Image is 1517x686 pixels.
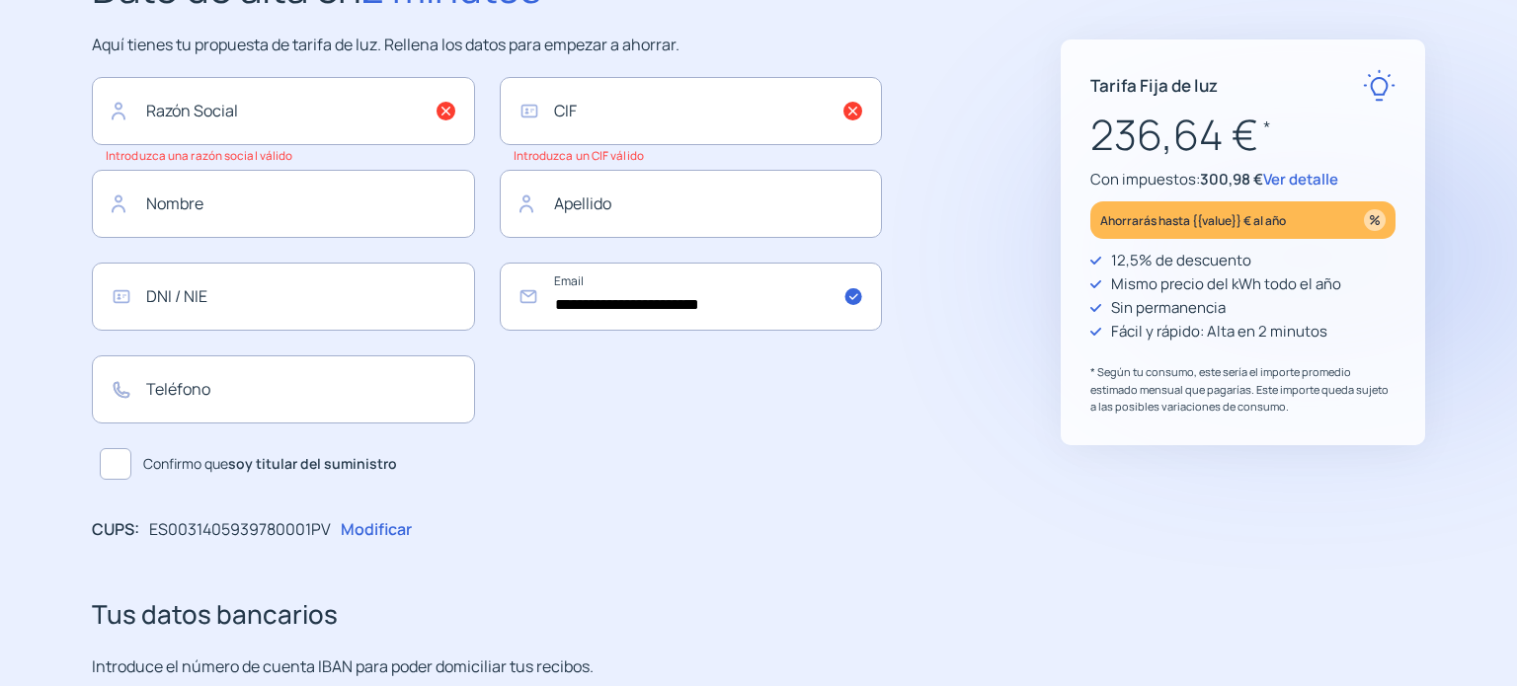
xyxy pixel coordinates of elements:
p: Mismo precio del kWh todo el año [1111,272,1341,296]
p: Con impuestos: [1090,168,1396,191]
b: soy titular del suministro [228,454,397,473]
p: Ahorrarás hasta {{value}} € al año [1100,209,1286,232]
p: Modificar [341,517,412,543]
p: Aquí tienes tu propuesta de tarifa de luz. Rellena los datos para empezar a ahorrar. [92,33,882,58]
small: Introduzca un CIF válido [514,148,644,163]
span: Ver detalle [1263,169,1338,190]
img: rate-E.svg [1363,69,1396,102]
p: Fácil y rápido: Alta en 2 minutos [1111,320,1327,343]
h3: Tus datos bancarios [92,594,882,636]
span: Confirmo que [143,453,397,475]
p: CUPS: [92,517,139,543]
span: 300,98 € [1200,169,1263,190]
p: Sin permanencia [1111,296,1226,320]
img: percentage_icon.svg [1364,209,1386,231]
small: Introduzca una razón social válido [106,148,292,163]
p: 12,5% de descuento [1111,249,1251,272]
p: Tarifa Fija de luz [1090,72,1218,99]
p: ES0031405939780001PV [149,517,331,543]
p: Introduce el número de cuenta IBAN para poder domiciliar tus recibos. [92,654,882,680]
p: * Según tu consumo, este sería el importe promedio estimado mensual que pagarías. Este importe qu... [1090,363,1396,416]
p: 236,64 € [1090,102,1396,168]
